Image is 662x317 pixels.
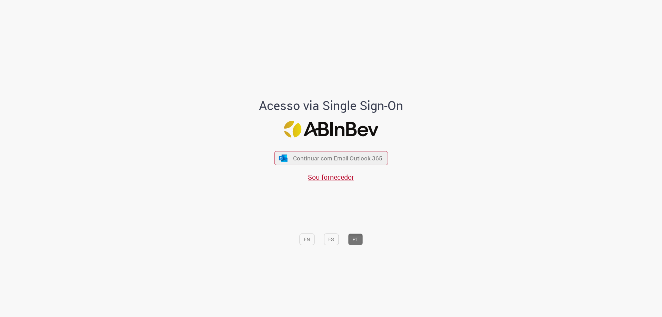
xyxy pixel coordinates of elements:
a: Sou fornecedor [308,172,354,182]
img: Logo ABInBev [284,121,378,138]
button: PT [348,234,363,245]
span: Continuar com Email Outlook 365 [293,154,382,162]
img: ícone Azure/Microsoft 360 [279,155,288,162]
h1: Acesso via Single Sign-On [235,99,427,112]
button: EN [299,234,314,245]
button: ícone Azure/Microsoft 360 Continuar com Email Outlook 365 [274,151,388,165]
button: ES [324,234,339,245]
